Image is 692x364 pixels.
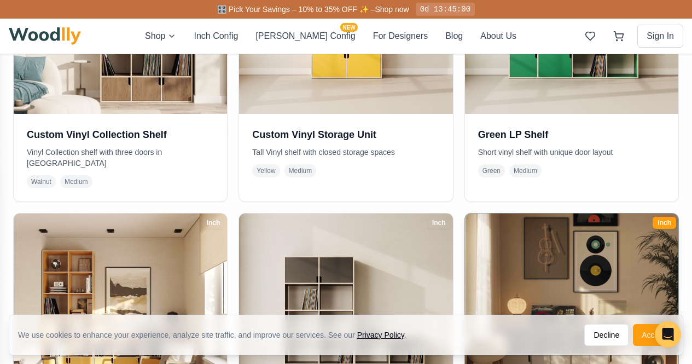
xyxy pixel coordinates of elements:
button: Sign In [637,25,683,48]
h3: Custom Vinyl Storage Unit [252,127,439,142]
span: Yellow [252,164,280,177]
p: Tall Vinyl shelf with closed storage spaces [252,147,439,158]
a: Privacy Policy [357,331,404,339]
span: 🎛️ Pick Your Savings – 10% to 35% OFF ✨ – [217,5,375,14]
div: Inch [427,217,451,229]
p: Short vinyl shelf with unique door layout [478,147,665,158]
div: Open Intercom Messenger [655,321,681,348]
button: Accept [633,324,674,346]
button: Inch Config [194,30,238,43]
div: Inch [202,217,225,229]
span: Medium [60,175,92,188]
div: We use cookies to enhance your experience, analyze site traffic, and improve our services. See our . [18,330,415,340]
span: Walnut [27,175,56,188]
span: Medium [509,164,542,177]
button: About Us [480,30,516,43]
span: Medium [284,164,317,177]
button: For Designers [373,30,428,43]
h3: Green LP Shelf [478,127,665,142]
button: Decline [584,324,629,346]
div: Inch [653,217,676,229]
span: NEW [340,23,357,32]
img: Woodlly [9,27,81,45]
button: Blog [445,30,463,43]
div: 0d 13:45:00 [416,3,475,16]
p: Vinyl Collection shelf with three doors in [GEOGRAPHIC_DATA] [27,147,214,169]
a: Shop now [375,5,409,14]
button: Shop [145,30,176,43]
h3: Custom Vinyl Collection Shelf [27,127,214,142]
span: Green [478,164,505,177]
button: [PERSON_NAME] ConfigNEW [255,30,355,43]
